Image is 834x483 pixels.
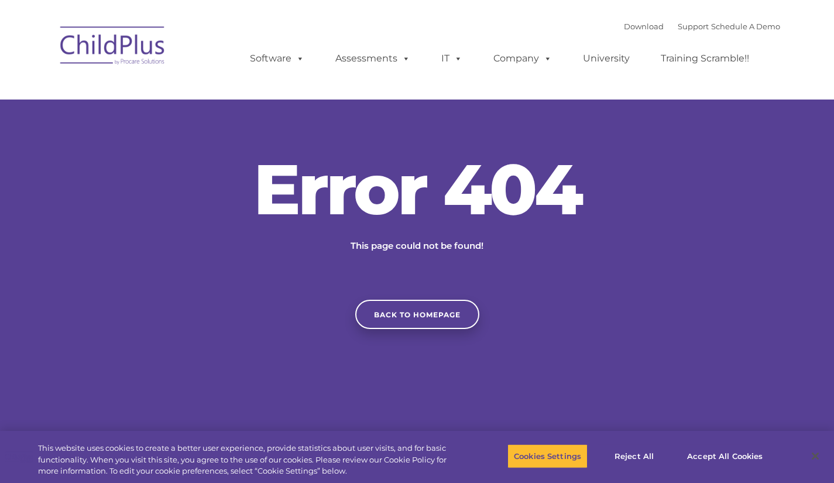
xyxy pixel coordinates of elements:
button: Reject All [598,444,671,468]
h2: Error 404 [242,154,593,224]
button: Close [802,443,828,469]
a: Assessments [324,47,422,70]
a: Training Scramble!! [649,47,761,70]
a: IT [430,47,474,70]
button: Accept All Cookies [681,444,769,468]
a: Support [678,22,709,31]
button: Cookies Settings [507,444,588,468]
a: Schedule A Demo [711,22,780,31]
font: | [624,22,780,31]
img: ChildPlus by Procare Solutions [54,18,171,77]
a: Download [624,22,664,31]
a: Back to homepage [355,300,479,329]
a: Software [238,47,316,70]
div: This website uses cookies to create a better user experience, provide statistics about user visit... [38,443,459,477]
a: University [571,47,641,70]
p: This page could not be found! [294,239,540,253]
a: Company [482,47,564,70]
